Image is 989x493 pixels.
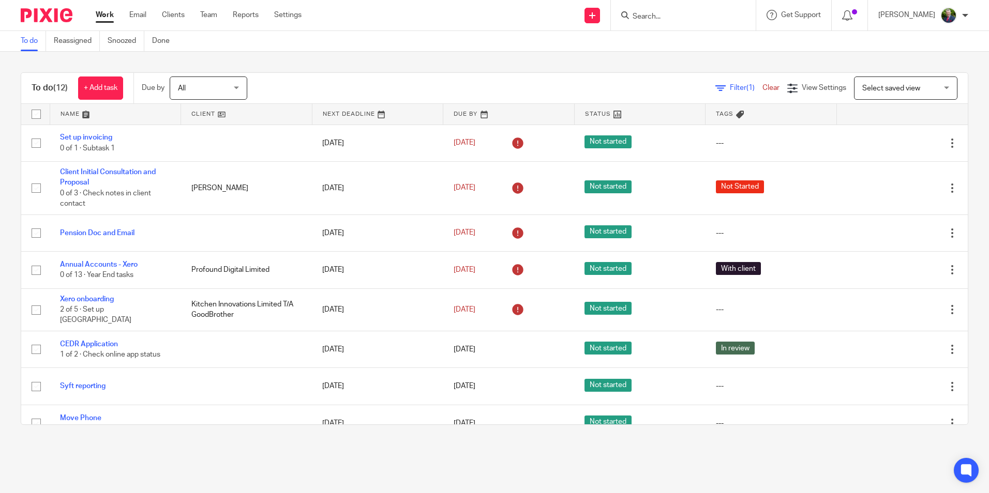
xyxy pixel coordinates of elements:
div: --- [716,228,827,238]
span: 0 of 1 · Subtask 1 [60,145,115,152]
span: Get Support [781,11,821,19]
a: Reassigned [54,31,100,51]
input: Search [632,12,725,22]
a: Done [152,31,177,51]
span: With client [716,262,761,275]
p: Due by [142,83,164,93]
span: [DATE] [454,420,475,427]
span: Not started [585,135,632,148]
span: [DATE] [454,266,475,273]
span: [DATE] [454,229,475,237]
a: Syft reporting [60,382,106,390]
a: Clear [762,84,780,91]
span: Filter [730,84,762,91]
td: Profound Digital Limited [181,252,312,288]
span: (1) [746,84,755,91]
a: Email [129,10,146,20]
a: Pension Doc and Email [60,229,134,237]
span: Tags [716,111,733,117]
a: Reports [233,10,259,20]
td: [DATE] [312,288,443,331]
span: Not started [585,262,632,275]
a: + Add task [78,76,123,100]
img: Pixie [21,8,72,22]
span: 0 of 3 · Check notes in client contact [60,190,151,208]
td: [DATE] [312,405,443,441]
div: --- [716,381,827,391]
span: Not started [585,379,632,392]
span: Not started [585,342,632,355]
td: [DATE] [312,331,443,368]
span: Not started [585,415,632,428]
a: Clients [162,10,185,20]
td: [DATE] [312,161,443,214]
h1: To do [32,83,68,94]
td: [DATE] [312,368,443,405]
span: [DATE] [454,140,475,147]
img: download.png [940,7,957,24]
span: [DATE] [454,306,475,313]
span: [DATE] [454,184,475,192]
td: [DATE] [312,252,443,288]
span: 1 of 2 · Check online app status [60,351,160,358]
td: Kitchen Innovations Limited T/A GoodBrother [181,288,312,331]
a: Snoozed [108,31,144,51]
a: CEDR Application [60,341,118,348]
a: Annual Accounts - Xero [60,261,138,268]
td: [PERSON_NAME] [181,161,312,214]
a: Xero onboarding [60,296,114,303]
a: Settings [274,10,302,20]
span: [DATE] [454,383,475,390]
span: All [178,85,186,92]
span: Not Started [716,180,764,193]
a: Work [96,10,114,20]
a: To do [21,31,46,51]
p: [PERSON_NAME] [878,10,935,20]
a: Move Phone [60,414,101,422]
span: Not started [585,225,632,238]
span: [DATE] [454,346,475,353]
span: (12) [53,84,68,92]
a: Client Initial Consultation and Proposal [60,168,156,186]
span: Select saved view [862,85,920,92]
span: Not started [585,180,632,193]
span: 2 of 5 · Set up [GEOGRAPHIC_DATA] [60,306,131,324]
td: [DATE] [312,125,443,161]
a: Team [200,10,217,20]
div: --- [716,418,827,428]
a: Set up invoicing [60,134,112,141]
span: 0 of 13 · Year End tasks [60,271,133,279]
div: --- [716,138,827,148]
div: --- [716,304,827,315]
span: Not started [585,302,632,315]
td: [DATE] [312,214,443,251]
span: In review [716,342,755,355]
span: View Settings [802,84,846,91]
